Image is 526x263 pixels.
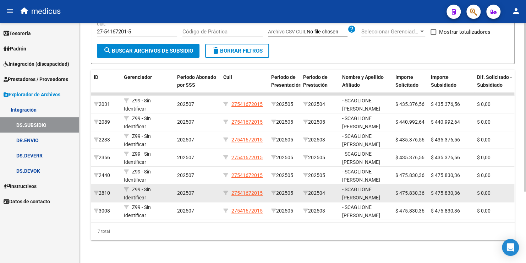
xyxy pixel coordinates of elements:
span: 27541672015 [231,208,263,214]
button: Borrar Filtros [205,44,269,58]
span: $ 475.830,36 [395,172,424,178]
span: Importe Solicitado [395,74,418,88]
datatable-header-cell: Periodo de Prestación [300,70,339,101]
span: $ 0,00 [477,172,491,178]
span: $ 0,00 [477,155,491,160]
div: 202505 [271,171,297,179]
span: $ 435.376,56 [431,155,460,160]
span: $ 475.830,36 [395,190,424,196]
div: 3008 [94,207,118,215]
span: 27541672015 [231,172,263,178]
span: Z99 - Sin Identificar [124,169,151,183]
span: Z99 - Sin Identificar [124,187,151,200]
span: 27541672015 [231,137,263,143]
span: Explorador de Archivos [4,91,60,98]
div: Open Intercom Messenger [502,239,519,256]
span: $ 435.376,56 [431,137,460,143]
mat-icon: search [103,46,112,55]
datatable-header-cell: Importe Solicitado [393,70,428,101]
div: 202505 [303,171,336,179]
span: Nombre y Apellido Afiliado [342,74,384,88]
span: 202507 [177,172,194,178]
span: - SCAGLIONE [PERSON_NAME] [342,98,380,112]
span: ID [94,74,98,80]
div: 202505 [271,207,297,215]
div: 202504 [303,100,336,108]
span: - SCAGLIONE [PERSON_NAME] [342,151,380,165]
span: Dif. Solicitado - Subsidiado [477,74,512,88]
div: 2233 [94,136,118,144]
span: $ 0,00 [477,119,491,125]
span: - SCAGLIONE [PERSON_NAME] [342,187,380,200]
span: $ 0,00 [477,190,491,196]
span: Padrón [4,45,26,53]
datatable-header-cell: Periodo Abonado por SSS [174,70,220,101]
span: $ 0,00 [477,101,491,107]
span: Z99 - Sin Identificar [124,98,151,112]
datatable-header-cell: Dif. Solicitado - Subsidiado [474,70,520,101]
span: - SCAGLIONE [PERSON_NAME] [342,204,380,218]
span: Borrar Filtros [212,48,263,54]
div: 2440 [94,171,118,179]
span: 27541672015 [231,101,263,107]
span: Instructivos [4,182,37,190]
span: $ 435.376,56 [395,155,424,160]
button: Buscar Archivos de Subsidio [97,44,199,58]
span: Periodo de Presentación [271,74,301,88]
div: 202503 [303,207,336,215]
span: 202507 [177,101,194,107]
span: Tesorería [4,29,31,37]
span: $ 475.830,36 [431,190,460,196]
span: Gerenciador [124,74,152,80]
span: $ 435.376,56 [395,137,424,143]
datatable-header-cell: Nombre y Apellido Afiliado [339,70,393,101]
span: $ 0,00 [477,208,491,214]
datatable-header-cell: Gerenciador [121,70,174,101]
span: Z99 - Sin Identificar [124,133,151,147]
input: Archivo CSV CUIL [307,29,347,35]
div: 202505 [271,154,297,162]
span: $ 435.376,56 [431,101,460,107]
span: $ 475.830,36 [395,208,424,214]
span: 202507 [177,155,194,160]
span: 202507 [177,137,194,143]
datatable-header-cell: Importe Subsidiado [428,70,474,101]
span: 202507 [177,208,194,214]
span: - SCAGLIONE [PERSON_NAME] [342,169,380,183]
span: Z99 - Sin Identificar [124,116,151,129]
span: 202507 [177,190,194,196]
span: Cuil [223,74,232,80]
span: Z99 - Sin Identificar [124,151,151,165]
div: 2356 [94,154,118,162]
span: Importe Subsidiado [431,74,456,88]
span: 202507 [177,119,194,125]
span: 27541672015 [231,119,263,125]
span: Seleccionar Gerenciador [361,28,419,35]
span: Buscar Archivos de Subsidio [103,48,193,54]
span: Integración (discapacidad) [4,60,69,68]
div: 202505 [271,136,297,144]
mat-icon: person [512,7,520,15]
datatable-header-cell: Periodo de Presentación [268,70,300,101]
div: 7 total [91,222,515,240]
datatable-header-cell: ID [91,70,121,101]
span: 27541672015 [231,155,263,160]
span: Z99 - Sin Identificar [124,204,151,218]
span: medicus [31,4,61,19]
span: Prestadores / Proveedores [4,75,68,83]
div: 2810 [94,189,118,197]
div: 2031 [94,100,118,108]
span: $ 475.830,36 [431,208,460,214]
mat-icon: help [347,25,356,33]
span: Datos de contacto [4,198,50,205]
div: 202505 [271,189,297,197]
div: 202503 [303,136,336,144]
span: - SCAGLIONE [PERSON_NAME] [342,116,380,129]
mat-icon: menu [6,7,14,15]
span: $ 435.376,56 [395,101,424,107]
span: Periodo de Prestación [303,74,328,88]
span: - SCAGLIONE [PERSON_NAME] [342,133,380,147]
span: Mostrar totalizadores [439,28,491,36]
div: 2089 [94,118,118,126]
span: Archivo CSV CUIL [268,29,307,34]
